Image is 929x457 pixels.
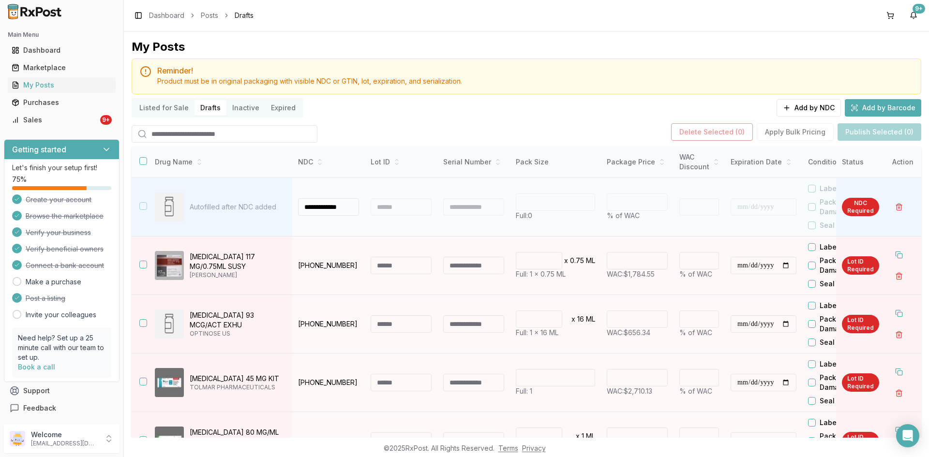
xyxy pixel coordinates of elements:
[235,11,254,20] span: Drafts
[12,45,112,55] div: Dashboard
[12,115,98,125] div: Sales
[884,147,921,178] th: Action
[842,198,879,216] div: NDC Required
[842,373,879,392] div: Lot ID Required
[890,267,908,285] button: Delete
[576,431,580,441] p: x
[586,431,595,441] p: ML
[265,100,301,116] button: Expired
[8,42,116,59] a: Dashboard
[845,99,921,117] button: Add by Barcode
[443,157,504,167] div: Serial Number
[582,431,584,441] p: 1
[26,294,65,303] span: Post a listing
[820,314,875,334] label: Package Damaged
[516,387,532,395] span: Full: 1
[8,59,116,76] a: Marketplace
[522,444,546,452] a: Privacy
[298,378,359,387] p: [PHONE_NUMBER]
[190,330,285,338] p: OPTINOSE US
[201,11,218,20] a: Posts
[149,11,254,20] nav: breadcrumb
[577,314,584,324] p: 16
[586,256,595,265] p: ML
[890,198,908,216] button: Delete
[607,328,650,337] span: WAC: $656.34
[607,157,668,167] div: Package Price
[516,270,566,278] span: Full: 1 x 0.75 ML
[371,157,432,167] div: Lot ID
[155,427,184,456] img: Taltz 80 MG/ML SOAJ
[23,403,56,413] span: Feedback
[564,256,568,265] p: x
[820,359,868,369] label: Label Residue
[26,244,104,254] span: Verify beneficial owners
[155,157,285,167] div: Drug Name
[157,67,913,74] h5: Reminder!
[820,373,875,392] label: Package Damaged
[890,326,908,343] button: Delete
[12,175,27,184] span: 75 %
[12,80,112,90] div: My Posts
[896,424,919,447] div: Open Intercom Messenger
[190,383,285,391] p: TOLMAR PHARMACEUTICALS
[586,314,595,324] p: ML
[4,43,120,58] button: Dashboard
[31,440,98,447] p: [EMAIL_ADDRESS][DOMAIN_NAME]
[190,202,285,212] p: Autofilled after NDC added
[26,211,104,221] span: Browse the marketplace
[18,333,105,362] p: Need help? Set up a 25 minute call with our team to set up.
[607,270,655,278] span: WAC: $1,784.55
[679,387,712,395] span: % of WAC
[134,100,195,116] button: Listed for Sale
[842,256,879,275] div: Lot ID Required
[890,422,908,439] button: Duplicate
[157,76,913,86] div: Product must be in original packaging with visible NDC or GTIN, lot, expiration, and serialization.
[155,368,184,397] img: Eligard 45 MG KIT
[679,328,712,337] span: % of WAC
[890,246,908,264] button: Duplicate
[820,279,860,289] label: Seal Broken
[10,431,25,446] img: User avatar
[4,112,120,128] button: Sales9+
[820,256,875,275] label: Package Damaged
[679,270,712,278] span: % of WAC
[498,444,518,452] a: Terms
[836,147,885,178] th: Status
[226,100,265,116] button: Inactive
[842,432,879,450] div: Lot ID Required
[26,310,96,320] a: Invite your colleagues
[8,94,116,111] a: Purchases
[190,428,285,447] p: [MEDICAL_DATA] 80 MG/ML SOAJ
[820,418,868,428] label: Label Residue
[4,382,120,399] button: Support
[155,310,184,339] img: Xhance 93 MCG/ACT EXHU
[4,399,120,417] button: Feedback
[12,163,111,173] p: Let's finish your setup first!
[190,252,285,271] p: [MEDICAL_DATA] 117 MG/0.75ML SUSY
[18,363,55,371] a: Book a call
[890,363,908,381] button: Duplicate
[4,60,120,75] button: Marketplace
[4,95,120,110] button: Purchases
[913,4,925,14] div: 9+
[26,228,91,237] span: Verify your business
[510,147,601,178] th: Pack Size
[155,251,184,280] img: Invega Sustenna 117 MG/0.75ML SUSY
[820,396,860,406] label: Seal Broken
[820,338,860,347] label: Seal Broken
[298,157,359,167] div: NDC
[195,100,226,116] button: Drafts
[679,152,719,172] div: WAC Discount
[298,261,359,270] p: [PHONE_NUMBER]
[26,277,81,287] a: Make a purchase
[802,147,875,178] th: Condition
[570,256,584,265] p: 0.75
[571,314,575,324] p: x
[149,11,184,20] a: Dashboard
[820,221,860,230] label: Seal Broken
[820,301,868,310] label: Label Residue
[26,261,104,270] span: Connect a bank account
[516,211,532,220] span: Full: 0
[890,305,908,322] button: Duplicate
